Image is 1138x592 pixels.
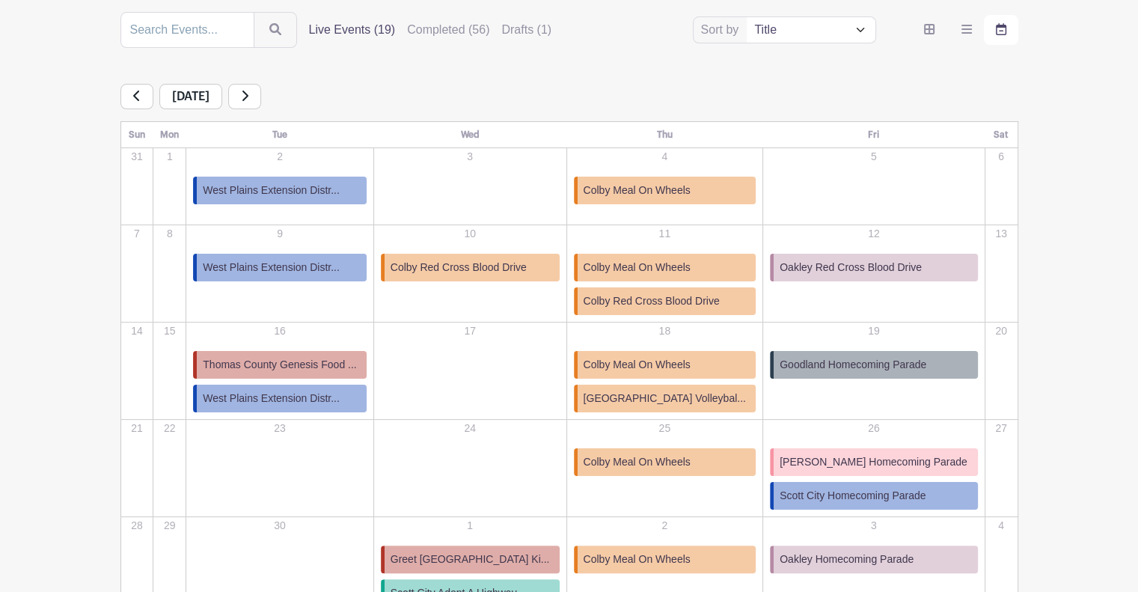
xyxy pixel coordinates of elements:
a: West Plains Extension Distr... [193,254,366,281]
p: 1 [375,518,566,534]
span: Colby Meal On Wheels [584,454,691,470]
a: [PERSON_NAME] Homecoming Parade [770,448,977,476]
p: 18 [568,323,762,339]
span: [GEOGRAPHIC_DATA] Volleybal... [584,391,746,406]
p: 24 [375,421,566,436]
span: Colby Red Cross Blood Drive [391,260,527,275]
a: Scott City Homecoming Parade [770,482,977,510]
a: [GEOGRAPHIC_DATA] Volleybal... [574,385,756,412]
p: 22 [154,421,185,436]
a: Colby Red Cross Blood Drive [381,254,560,281]
p: 29 [154,518,185,534]
a: Colby Meal On Wheels [574,351,756,379]
span: Goodland Homecoming Parade [780,357,926,373]
span: Colby Meal On Wheels [584,260,691,275]
th: Sun [120,122,153,148]
div: order and view [912,15,1018,45]
span: Oakley Homecoming Parade [780,552,914,567]
span: Thomas County Genesis Food ... [203,357,356,373]
th: Thu [566,122,763,148]
p: 16 [187,323,372,339]
p: 25 [568,421,762,436]
p: 3 [375,149,566,165]
p: 19 [764,323,983,339]
p: 20 [986,323,1017,339]
p: 28 [122,518,153,534]
p: 8 [154,226,185,242]
p: 10 [375,226,566,242]
div: filters [309,21,564,39]
p: 9 [187,226,372,242]
p: 17 [375,323,566,339]
label: Drafts (1) [501,21,551,39]
th: Wed [373,122,566,148]
p: 3 [764,518,983,534]
p: 11 [568,226,762,242]
a: Greet [GEOGRAPHIC_DATA] Ki... [381,546,560,573]
th: Fri [763,122,985,148]
span: Scott City Homecoming Parade [780,488,926,504]
span: Oakley Red Cross Blood Drive [780,260,922,275]
a: Colby Meal On Wheels [574,546,756,573]
p: 21 [122,421,153,436]
span: West Plains Extension Distr... [203,391,340,406]
a: Colby Meal On Wheels [574,177,756,204]
a: Goodland Homecoming Parade [770,351,977,379]
a: Colby Meal On Wheels [574,448,756,476]
a: Oakley Homecoming Parade [770,546,977,573]
a: West Plains Extension Distr... [193,385,366,412]
a: Colby Meal On Wheels [574,254,756,281]
span: West Plains Extension Distr... [203,183,340,198]
span: West Plains Extension Distr... [203,260,340,275]
span: Colby Meal On Wheels [584,183,691,198]
p: 13 [986,226,1017,242]
span: [PERSON_NAME] Homecoming Parade [780,454,967,470]
label: Live Events (19) [309,21,396,39]
input: Search Events... [120,12,254,48]
p: 30 [187,518,372,534]
p: 5 [764,149,983,165]
label: Completed (56) [407,21,489,39]
p: 15 [154,323,185,339]
label: Sort by [701,21,744,39]
p: 4 [568,149,762,165]
p: 23 [187,421,372,436]
th: Sat [985,122,1018,148]
p: 1 [154,149,185,165]
p: 26 [764,421,983,436]
p: 31 [122,149,153,165]
span: Greet [GEOGRAPHIC_DATA] Ki... [391,552,550,567]
a: Colby Red Cross Blood Drive [574,287,756,315]
span: [DATE] [159,84,222,109]
p: 6 [986,149,1017,165]
p: 12 [764,226,983,242]
span: Colby Meal On Wheels [584,357,691,373]
span: Colby Red Cross Blood Drive [584,293,720,309]
span: Colby Meal On Wheels [584,552,691,567]
p: 14 [122,323,153,339]
p: 2 [187,149,372,165]
a: West Plains Extension Distr... [193,177,366,204]
th: Mon [153,122,186,148]
p: 4 [986,518,1017,534]
p: 2 [568,518,762,534]
p: 27 [986,421,1017,436]
p: 7 [122,226,153,242]
th: Tue [186,122,373,148]
a: Thomas County Genesis Food ... [193,351,366,379]
a: Oakley Red Cross Blood Drive [770,254,977,281]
